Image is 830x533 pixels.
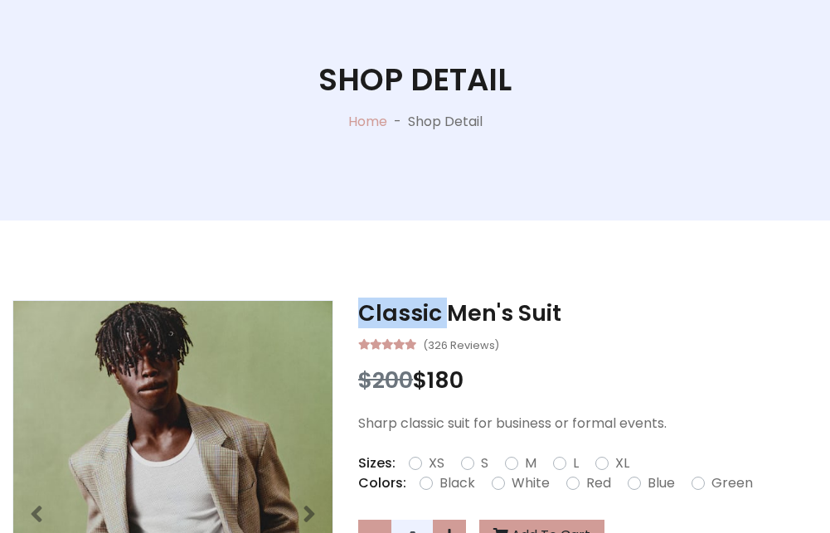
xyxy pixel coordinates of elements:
[358,414,818,434] p: Sharp classic suit for business or formal events.
[711,473,753,493] label: Green
[358,473,406,493] p: Colors:
[573,453,579,473] label: L
[423,334,499,354] small: (326 Reviews)
[525,453,536,473] label: M
[481,453,488,473] label: S
[586,473,611,493] label: Red
[358,367,818,394] h3: $
[648,473,675,493] label: Blue
[615,453,629,473] label: XL
[512,473,550,493] label: White
[358,300,818,327] h3: Classic Men's Suit
[427,365,464,395] span: 180
[408,112,483,132] p: Shop Detail
[358,453,396,473] p: Sizes:
[429,453,444,473] label: XS
[348,112,387,131] a: Home
[439,473,475,493] label: Black
[358,365,413,395] span: $200
[387,112,408,132] p: -
[318,61,512,98] h1: Shop Detail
